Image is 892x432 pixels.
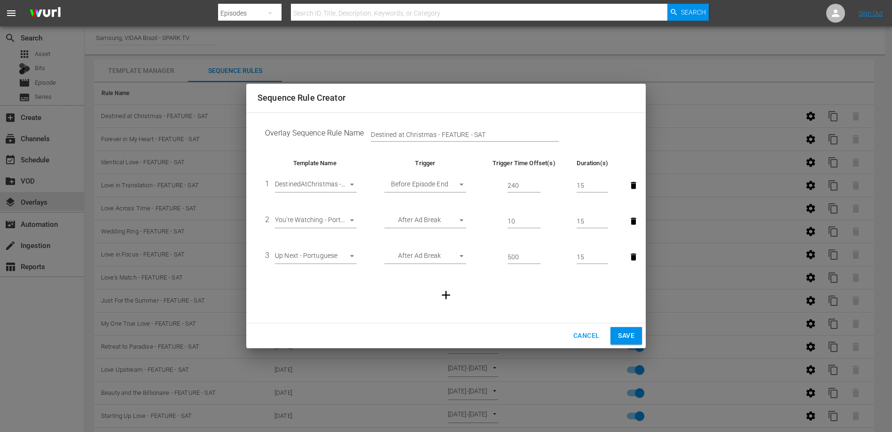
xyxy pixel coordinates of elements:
span: Search [681,4,706,21]
img: ans4CAIJ8jUAAAAAAAAAAAAAAAAAAAAAAAAgQb4GAAAAAAAAAAAAAAAAAAAAAAAAJMjXAAAAAAAAAAAAAAAAAAAAAAAAgAT5G... [23,2,68,24]
button: Save [610,327,642,344]
div: Before Episode End [384,179,466,193]
th: Template Name [258,159,372,168]
div: DestinedAtChristmas - FEATURE [275,179,357,193]
th: Trigger [372,159,478,168]
a: Sign Out [859,9,883,17]
span: 3 [265,251,269,260]
div: After Ad Break [384,250,466,264]
div: After Ad Break [384,215,466,229]
td: Overlay Sequence Rule Name [258,120,634,150]
button: Cancel [566,327,607,344]
div: You're Watching - Portuguese [275,215,357,229]
div: Up Next - Portuguese [275,250,357,264]
th: Trigger Time Offset(s) [478,159,569,168]
th: Duration(s) [569,159,616,168]
span: 1 [265,179,269,188]
span: Cancel [573,330,599,342]
span: Add Template Trigger [433,290,459,299]
span: 2 [265,215,269,224]
h2: Sequence Rule Creator [258,91,634,105]
span: menu [6,8,17,19]
span: Save [618,330,634,342]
